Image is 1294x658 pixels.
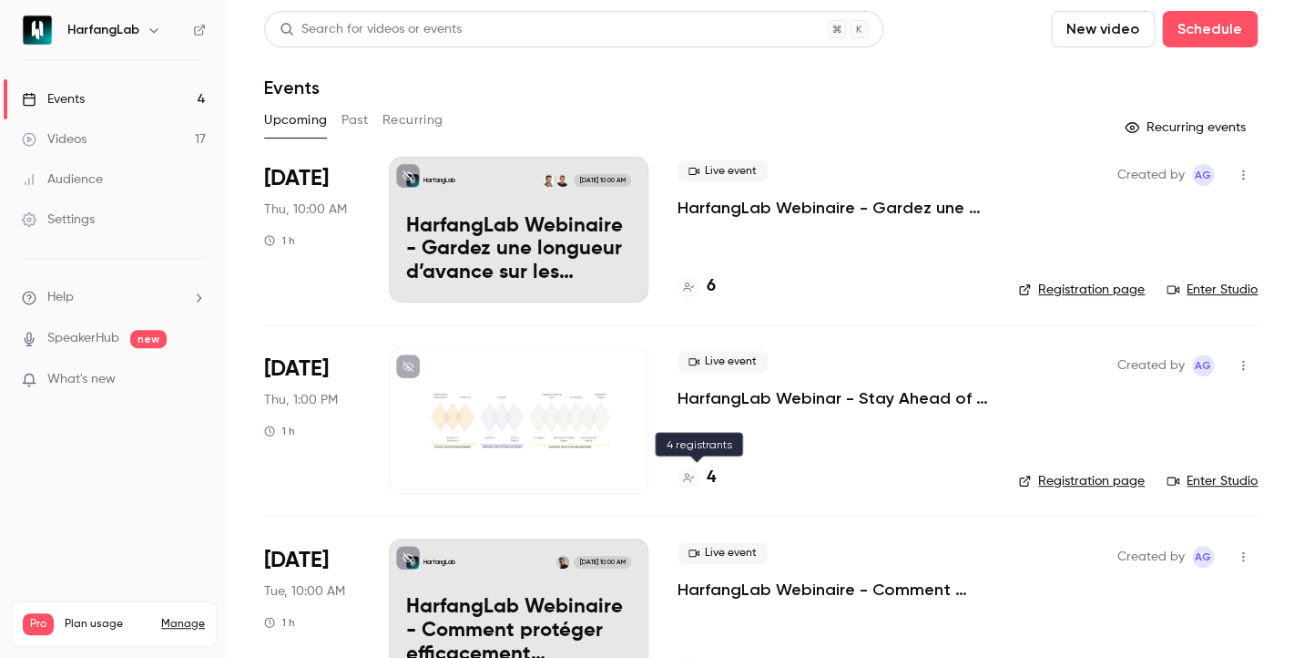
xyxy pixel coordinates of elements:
a: Manage [161,617,205,632]
span: AG [1195,164,1211,186]
span: Live event [678,160,768,182]
p: HarfangLab Webinaire - Gardez une longueur d’avance sur les menaces avec HarfangLab Scout [406,215,631,285]
p: HarfangLab [423,558,455,567]
div: 1 h [264,233,295,248]
iframe: Noticeable Trigger [184,372,206,388]
p: HarfangLab [423,176,455,185]
button: Schedule [1162,11,1258,47]
div: Settings [22,211,95,229]
span: Created by [1117,164,1185,186]
a: Registration page [1018,281,1145,299]
h1: Events [264,77,320,98]
span: new [130,330,167,348]
span: Tue, 10:00 AM [264,582,345,601]
a: 4 [678,466,716,490]
a: 6 [678,274,716,299]
a: HarfangLab Webinar - Stay Ahead of Threats with HarfangLab Scout [678,387,989,409]
span: Pro [23,613,54,635]
span: Live event [678,351,768,373]
button: Past [341,106,368,135]
a: HarfangLab Webinaire - Gardez une longueur d’avance sur les menaces avec HarfangLab Scout [678,197,989,219]
div: 1 h [264,424,295,438]
img: HarfangLab [23,15,52,45]
span: Alexandre Gestat [1192,355,1214,376]
div: 1 h [264,615,295,630]
div: Oct 9 Thu, 11:00 AM (Europe/Paris) [264,157,360,303]
a: Enter Studio [1167,281,1258,299]
img: Alexandre Gestat [556,174,569,187]
span: Alexandre Gestat [1192,164,1214,186]
span: Plan usage [65,617,150,632]
img: Guillaume Ruty [543,174,555,187]
div: Events [22,90,85,108]
span: AG [1195,355,1211,376]
span: [DATE] 10:00 AM [574,556,630,569]
a: HarfangLab Webinaire - Gardez une longueur d’avance sur les menaces avec HarfangLab ScoutHarfangL... [389,157,648,303]
div: Videos [22,130,87,149]
span: [DATE] [264,164,329,193]
span: [DATE] [264,355,329,384]
span: [DATE] 10:00 AM [574,174,630,187]
h4: 4 [707,466,716,490]
span: Help [47,288,74,307]
button: Recurring [382,106,443,135]
a: Enter Studio [1167,472,1258,490]
li: help-dropdown-opener [22,288,206,307]
h4: 6 [707,274,716,299]
button: New video [1051,11,1155,47]
span: [DATE] [264,546,329,575]
span: AG [1195,546,1211,568]
img: Florian Le Roux [556,556,569,569]
div: Search for videos or events [280,20,462,39]
div: Audience [22,170,103,189]
a: HarfangLab Webinaire - Comment protéger efficacement l’enseignement supérieur contre les cyberatt... [678,579,989,601]
button: Upcoming [264,106,327,135]
span: Created by [1117,546,1185,568]
a: Registration page [1018,472,1145,490]
button: Recurring events [1116,113,1258,142]
span: Thu, 1:00 PM [264,391,338,409]
span: Thu, 10:00 AM [264,200,347,219]
span: Live event [678,542,768,564]
a: SpeakerHub [47,329,119,348]
span: What's new [47,370,116,389]
span: Alexandre Gestat [1192,546,1214,568]
span: Created by [1117,355,1185,376]
div: Oct 9 Thu, 2:00 PM (Europe/Paris) [264,347,360,493]
h6: HarfangLab [67,21,139,39]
